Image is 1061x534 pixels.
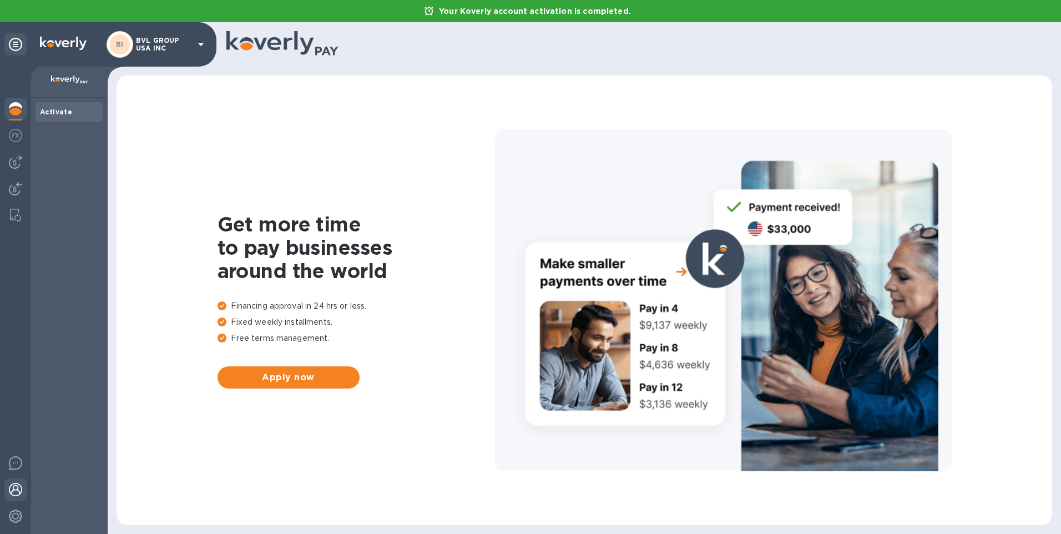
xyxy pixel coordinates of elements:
h1: Get more time to pay businesses around the world [218,213,495,283]
b: Activate [40,108,72,116]
p: Financing approval in 24 hrs or less. [218,300,495,312]
img: Logo [40,37,87,50]
p: Your Koverly account activation is completed. [433,6,636,17]
button: Apply now [218,366,360,389]
div: Unpin categories [4,33,27,56]
p: BVL GROUP USA INC [136,37,191,52]
img: Foreign exchange [9,129,22,142]
p: Free terms management. [218,333,495,344]
b: BI [116,40,124,48]
p: Fixed weekly installments. [218,316,495,328]
span: Apply now [226,371,351,384]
